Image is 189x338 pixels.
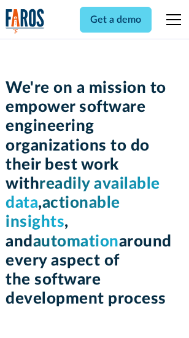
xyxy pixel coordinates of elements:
img: Logo of the analytics and reporting company Faros. [6,9,45,34]
span: readily available data [6,176,160,211]
a: Get a demo [80,7,152,33]
span: automation [33,234,119,250]
a: home [6,9,45,34]
span: actionable insights [6,195,120,230]
h1: We're on a mission to empower software engineering organizations to do their best work with , , a... [6,79,183,309]
div: menu [159,5,183,34]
